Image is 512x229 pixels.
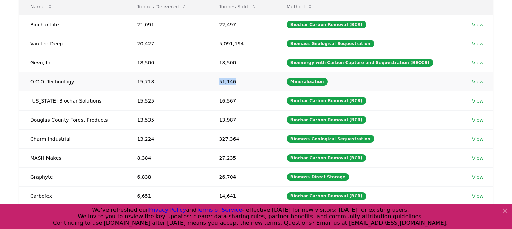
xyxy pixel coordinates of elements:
[472,135,484,142] a: View
[287,116,366,124] div: Biochar Carbon Removal (BCR)
[208,72,275,91] td: 51,146
[472,116,484,123] a: View
[287,40,374,47] div: Biomass Geological Sequestration
[472,155,484,161] a: View
[472,40,484,47] a: View
[287,59,433,67] div: Bioenergy with Carbon Capture and Sequestration (BECCS)
[126,91,208,110] td: 15,525
[126,110,208,129] td: 13,535
[126,148,208,167] td: 8,384
[19,91,126,110] td: [US_STATE] Biochar Solutions
[208,91,275,110] td: 16,567
[287,97,366,105] div: Biochar Carbon Removal (BCR)
[208,129,275,148] td: 327,364
[287,78,328,86] div: Mineralization
[208,34,275,53] td: 5,091,194
[126,72,208,91] td: 15,718
[472,174,484,180] a: View
[472,78,484,85] a: View
[19,34,126,53] td: Vaulted Deep
[208,148,275,167] td: 27,235
[19,15,126,34] td: Biochar Life
[287,21,366,28] div: Biochar Carbon Removal (BCR)
[472,59,484,66] a: View
[126,129,208,148] td: 13,224
[19,129,126,148] td: Charm Industrial
[19,53,126,72] td: Gevo, Inc.
[19,186,126,205] td: Carbofex
[19,167,126,186] td: Graphyte
[208,53,275,72] td: 18,500
[287,154,366,162] div: Biochar Carbon Removal (BCR)
[126,167,208,186] td: 6,838
[126,186,208,205] td: 6,651
[126,34,208,53] td: 20,427
[208,110,275,129] td: 13,987
[208,167,275,186] td: 26,704
[472,21,484,28] a: View
[126,53,208,72] td: 18,500
[472,97,484,104] a: View
[287,192,366,200] div: Biochar Carbon Removal (BCR)
[19,72,126,91] td: O.C.O. Technology
[287,135,374,143] div: Biomass Geological Sequestration
[19,110,126,129] td: Douglas County Forest Products
[126,15,208,34] td: 21,091
[208,15,275,34] td: 22,497
[19,148,126,167] td: MASH Makes
[208,186,275,205] td: 14,641
[472,193,484,200] a: View
[287,173,349,181] div: Biomass Direct Storage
